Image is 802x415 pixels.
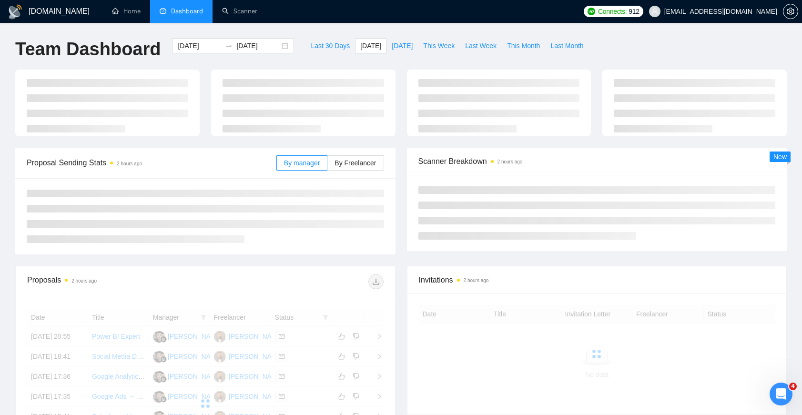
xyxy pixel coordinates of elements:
span: setting [783,8,798,15]
span: This Week [423,40,455,51]
span: [DATE] [392,40,413,51]
img: upwork-logo.png [588,8,595,15]
h1: Team Dashboard [15,38,161,61]
span: New [773,153,787,161]
span: Last Month [550,40,583,51]
span: Last Week [465,40,497,51]
button: [DATE] [355,38,386,53]
span: Connects: [598,6,627,17]
iframe: Intercom live chat [770,383,792,405]
button: Last Week [460,38,502,53]
a: homeHome [112,7,141,15]
span: Scanner Breakdown [418,155,776,167]
img: logo [8,4,23,20]
time: 2 hours ago [464,278,489,283]
span: By Freelancer [335,159,376,167]
button: This Month [502,38,545,53]
time: 2 hours ago [71,278,97,283]
time: 2 hours ago [117,161,142,166]
div: Proposals [27,274,205,289]
a: setting [783,8,798,15]
span: 912 [629,6,639,17]
span: [DATE] [360,40,381,51]
button: setting [783,4,798,19]
input: Start date [178,40,221,51]
button: Last 30 Days [305,38,355,53]
button: Last Month [545,38,589,53]
span: to [225,42,233,50]
button: [DATE] [386,38,418,53]
span: 4 [789,383,797,390]
button: This Week [418,38,460,53]
span: Proposal Sending Stats [27,157,276,169]
span: dashboard [160,8,166,14]
span: By manager [284,159,320,167]
span: This Month [507,40,540,51]
span: Dashboard [171,7,203,15]
span: user [651,8,658,15]
input: End date [236,40,280,51]
span: Invitations [419,274,775,286]
span: swap-right [225,42,233,50]
span: Last 30 Days [311,40,350,51]
time: 2 hours ago [497,159,523,164]
a: searchScanner [222,7,257,15]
